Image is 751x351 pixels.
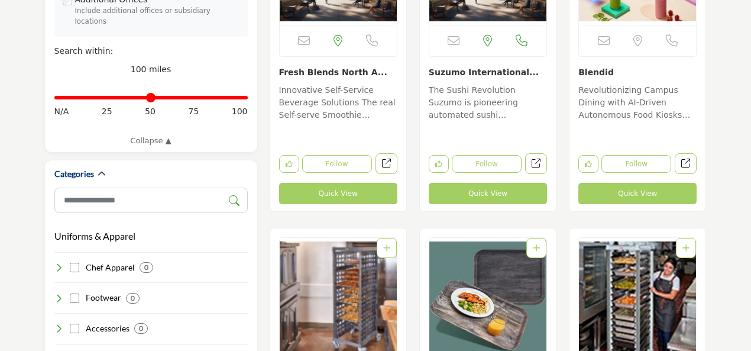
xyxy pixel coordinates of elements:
b: 0 [144,263,148,272]
a: Open suzumo-international-corporation in new tab [525,153,547,174]
a: Blendid [578,67,614,77]
button: Follow [302,155,372,173]
a: Collapse ▲ [54,135,248,147]
span: 50 [145,105,156,118]
p: Revolutionizing Campus Dining with AI-Driven Autonomous Food Kiosks Blendid operates at the inter... [578,84,697,124]
h4: Accessories: Accentuating uniforms with aprons, gloves, and essentials. [86,323,130,334]
button: Like listing [429,155,449,173]
button: Follow [452,155,522,173]
p: The Sushi Revolution Suzumo is pioneering automated sushi preparation that makes consistent, high... [429,84,547,124]
a: Suzumo International... [429,67,539,77]
input: Select Chef Apparel checkbox [70,263,79,272]
h4: Chef Apparel: Dressing chefs in quality coats, hats, and kitchen wear. [86,262,135,273]
div: Include additional offices or subsidiary locations [75,6,239,27]
a: Add To List For Product [383,243,390,253]
span: 100 [232,105,248,118]
a: Innovative Self-Service Beverage Solutions The real Self-serve Smoothie Vending Machine. Freshly ... [279,81,397,124]
input: Search Category [54,188,248,213]
button: Like listing [279,155,299,173]
span: 25 [102,105,112,118]
div: 0 Results For Footwear [126,293,140,304]
h3: Suzumo International Corporation [429,66,547,78]
p: Innovative Self-Service Beverage Solutions The real Self-serve Smoothie Vending Machine. Freshly ... [279,84,397,124]
button: Quick View [429,183,547,204]
a: The Sushi Revolution Suzumo is pioneering automated sushi preparation that makes consistent, high... [429,81,547,124]
span: 75 [188,105,199,118]
a: Fresh Blends North A... [279,67,387,77]
div: Search within: [54,45,248,57]
button: Like listing [578,155,598,173]
button: Follow [601,155,671,173]
a: Revolutionizing Campus Dining with AI-Driven Autonomous Food Kiosks Blendid operates at the inter... [578,81,697,124]
div: 0 Results For Accessories [134,323,148,334]
button: Uniforms & Apparel [54,229,135,243]
b: 0 [131,294,135,302]
h4: Footwear: Offering comfort and safety with non-slip footwear. [86,292,121,304]
h3: Blendid [578,66,697,78]
span: N/A [54,105,69,118]
a: Open fresh-blends-north-america-inc in new tab [375,153,397,174]
input: Select Footwear checkbox [70,294,79,303]
button: Quick View [578,183,697,204]
a: Add To List For Product [682,243,690,253]
h3: Fresh Blends North America, Inc [279,66,397,78]
b: 0 [139,324,143,333]
a: Add To List For Product [533,243,540,253]
a: Open blendid in new tab [675,153,697,174]
span: 100 miles [131,65,171,74]
button: Quick View [279,183,397,204]
h2: Categories [54,168,94,180]
input: Select Accessories checkbox [70,324,79,333]
div: 0 Results For Chef Apparel [140,262,153,273]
